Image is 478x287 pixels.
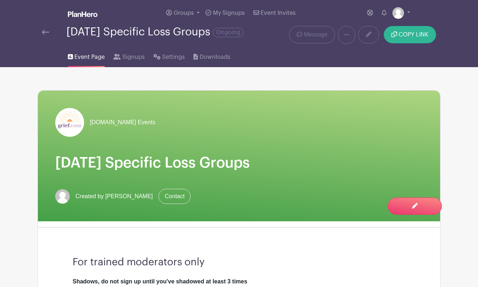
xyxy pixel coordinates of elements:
[74,53,105,61] span: Event Page
[289,26,335,43] a: Message
[42,30,49,35] img: back-arrow-29a5d9b10d5bd6ae65dc969a981735edf675c4d7a1fe02e03b50dbd4ba3cdb55.svg
[162,53,185,61] span: Settings
[68,44,105,67] a: Event Page
[392,7,404,19] img: default-ce2991bfa6775e67f084385cd625a349d9dcbb7a52a09fb2fda1e96e2d18dcdb.png
[304,30,327,39] span: Message
[90,118,155,127] span: [DOMAIN_NAME] Events
[122,53,145,61] span: Signups
[153,44,185,67] a: Settings
[73,256,405,269] h3: For trained moderators only
[75,192,153,201] span: Created by [PERSON_NAME]
[261,10,296,16] span: Event Invites
[194,44,230,67] a: Downloads
[66,26,244,38] div: [DATE] Specific Loss Groups
[213,28,244,37] span: Ongoing
[213,10,245,16] span: My Signups
[68,11,97,17] img: logo_white-6c42ec7e38ccf1d336a20a19083b03d10ae64f83f12c07503d8b9e83406b4c7d.svg
[384,26,436,43] button: COPY LINK
[113,44,144,67] a: Signups
[200,53,230,61] span: Downloads
[55,108,84,137] img: grief-logo-planhero.png
[158,189,191,204] a: Contact
[55,154,423,171] h1: [DATE] Specific Loss Groups
[399,32,429,38] span: COPY LINK
[55,189,70,204] img: default-ce2991bfa6775e67f084385cd625a349d9dcbb7a52a09fb2fda1e96e2d18dcdb.png
[174,10,194,16] span: Groups
[73,278,247,284] strong: Shadows, do not sign up until you've shadowed at least 3 times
